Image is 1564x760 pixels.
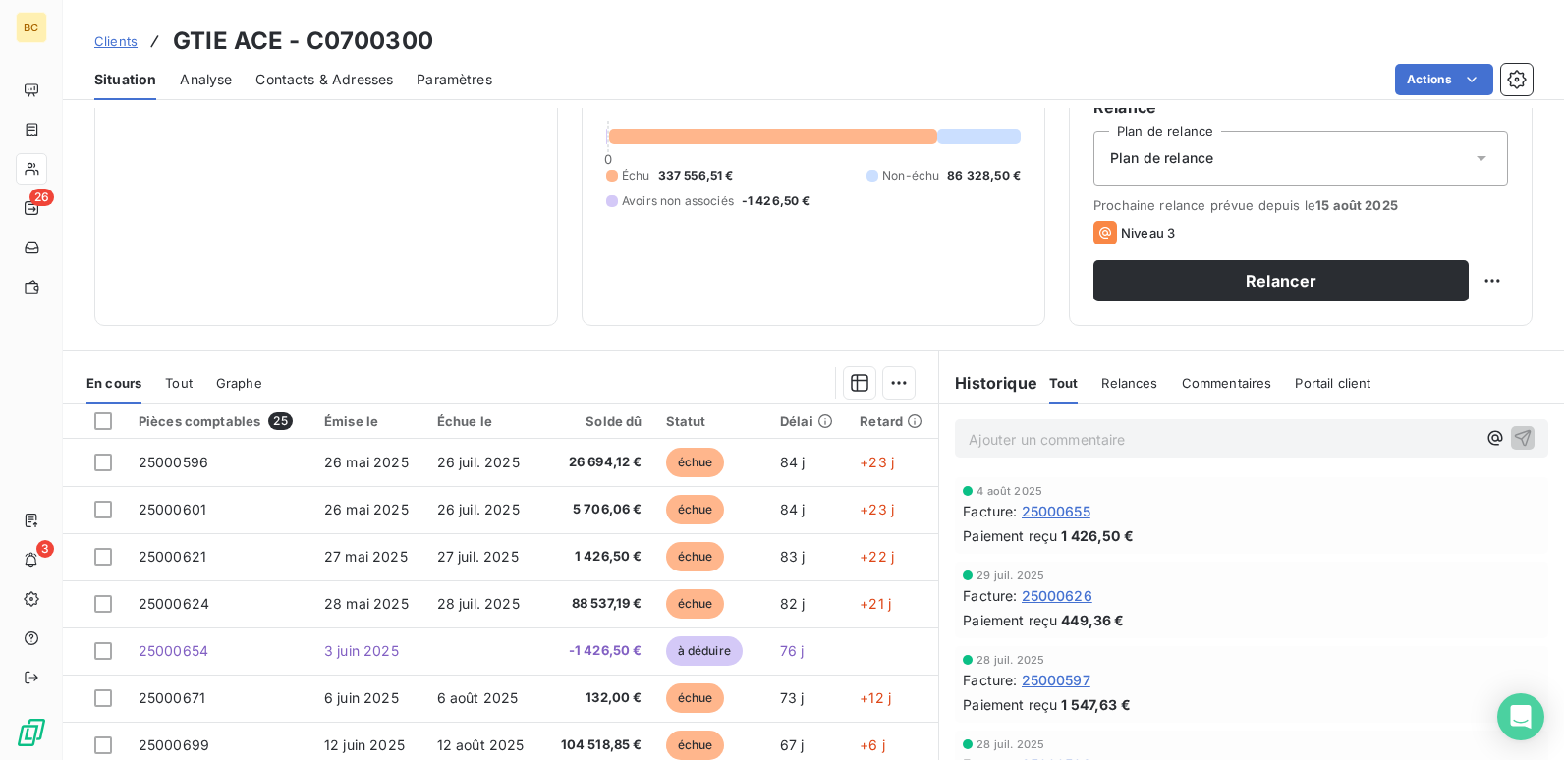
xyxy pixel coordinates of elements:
[1395,64,1493,95] button: Actions
[417,70,492,89] span: Paramètres
[977,485,1042,497] span: 4 août 2025
[1061,525,1134,546] span: 1 426,50 €
[556,688,642,708] span: 132,00 €
[324,548,408,565] span: 27 mai 2025
[947,167,1021,185] span: 86 328,50 €
[780,642,805,659] span: 76 j
[437,548,519,565] span: 27 juil. 2025
[1093,260,1469,301] button: Relancer
[139,412,301,430] div: Pièces comptables
[1022,670,1090,690] span: 25000597
[780,548,806,565] span: 83 j
[860,595,891,612] span: +21 j
[94,70,156,89] span: Situation
[86,375,141,391] span: En cours
[324,642,399,659] span: 3 juin 2025
[324,595,409,612] span: 28 mai 2025
[780,736,805,753] span: 67 j
[1121,225,1175,241] span: Niveau 3
[939,371,1037,395] h6: Historique
[977,738,1044,750] span: 28 juil. 2025
[556,735,642,755] span: 104 518,85 €
[666,448,725,477] span: échue
[666,731,725,760] span: échue
[963,670,1017,690] span: Facture :
[437,736,525,753] span: 12 août 2025
[437,501,520,517] span: 26 juil. 2025
[556,413,642,429] div: Solde dû
[139,689,205,706] span: 25000671
[1295,375,1370,391] span: Portail client
[1497,693,1544,740] div: Open Intercom Messenger
[780,454,806,470] span: 84 j
[742,192,810,210] span: -1 426,50 €
[860,548,894,565] span: +22 j
[1022,585,1092,606] span: 25000626
[1049,375,1079,391] span: Tout
[255,70,393,89] span: Contacts & Adresses
[666,542,725,571] span: échue
[556,547,642,567] span: 1 426,50 €
[1061,694,1131,715] span: 1 547,63 €
[1182,375,1272,391] span: Commentaires
[139,736,209,753] span: 25000699
[36,540,54,558] span: 3
[1022,501,1090,521] span: 25000655
[165,375,193,391] span: Tout
[16,717,47,748] img: Logo LeanPay
[139,595,209,612] span: 25000624
[882,167,939,185] span: Non-échu
[963,694,1057,715] span: Paiement reçu
[666,636,743,666] span: à déduire
[780,501,806,517] span: 84 j
[963,501,1017,521] span: Facture :
[324,501,409,517] span: 26 mai 2025
[139,642,208,659] span: 25000654
[268,412,292,430] span: 25
[173,24,433,59] h3: GTIE ACE - C0700300
[1093,197,1508,213] span: Prochaine relance prévue depuis le
[556,500,642,519] span: 5 706,06 €
[963,525,1057,546] span: Paiement reçu
[860,413,926,429] div: Retard
[622,167,650,185] span: Échu
[556,641,642,661] span: -1 426,50 €
[963,585,1017,606] span: Facture :
[963,610,1057,630] span: Paiement reçu
[556,594,642,614] span: 88 537,19 €
[29,189,54,206] span: 26
[780,413,836,429] div: Délai
[94,31,138,51] a: Clients
[437,595,520,612] span: 28 juil. 2025
[324,454,409,470] span: 26 mai 2025
[1061,610,1124,630] span: 449,36 €
[556,453,642,472] span: 26 694,12 €
[860,454,894,470] span: +23 j
[860,736,885,753] span: +6 j
[860,501,894,517] span: +23 j
[216,375,262,391] span: Graphe
[977,570,1044,581] span: 29 juil. 2025
[324,736,405,753] span: 12 juin 2025
[180,70,232,89] span: Analyse
[666,413,756,429] div: Statut
[666,495,725,524] span: échue
[139,548,206,565] span: 25000621
[16,12,47,43] div: BC
[780,689,805,706] span: 73 j
[1315,197,1398,213] span: 15 août 2025
[324,413,414,429] div: Émise le
[658,167,734,185] span: 337 556,51 €
[437,413,532,429] div: Échue le
[977,654,1044,666] span: 28 juil. 2025
[139,454,208,470] span: 25000596
[94,33,138,49] span: Clients
[1110,148,1213,168] span: Plan de relance
[16,192,46,224] a: 26
[139,501,206,517] span: 25000601
[622,192,734,210] span: Avoirs non associés
[437,689,519,706] span: 6 août 2025
[860,689,891,706] span: +12 j
[666,683,725,713] span: échue
[780,595,806,612] span: 82 j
